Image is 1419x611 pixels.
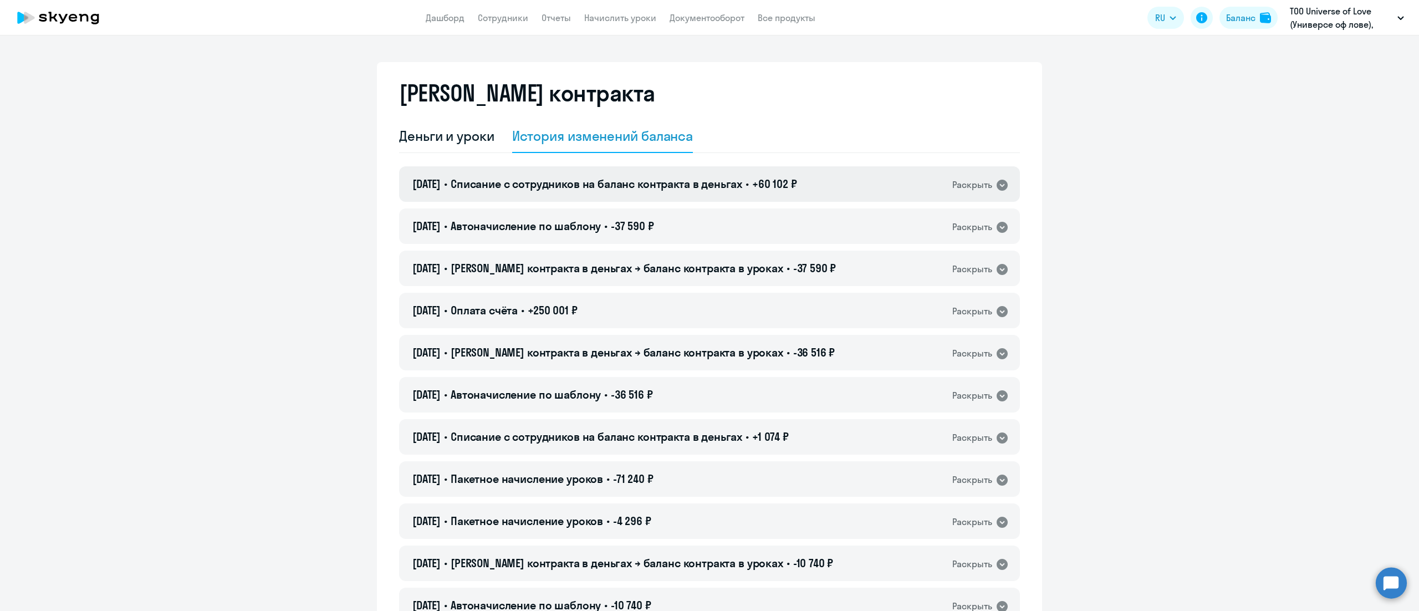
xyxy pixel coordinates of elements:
a: Сотрудники [478,12,528,23]
span: • [444,388,447,401]
span: [DATE] [412,514,441,528]
span: [DATE] [412,430,441,444]
span: Пакетное начисление уроков [451,514,603,528]
a: Отчеты [542,12,571,23]
div: История изменений баланса [512,127,693,145]
span: -37 590 ₽ [793,261,836,275]
div: Раскрыть [952,304,992,318]
span: +60 102 ₽ [752,177,797,191]
span: [PERSON_NAME] контракта в деньгах → баланс контракта в уроках [451,345,783,359]
span: RU [1155,11,1165,24]
span: • [444,177,447,191]
span: [PERSON_NAME] контракта в деньгах → баланс контракта в уроках [451,556,783,570]
div: Раскрыть [952,178,992,192]
span: • [444,261,447,275]
span: [PERSON_NAME] контракта в деньгах → баланс контракта в уроках [451,261,783,275]
a: Дашборд [426,12,465,23]
span: Оплата счёта [451,303,518,317]
div: Раскрыть [952,431,992,445]
span: -4 296 ₽ [613,514,651,528]
a: Все продукты [758,12,815,23]
span: Автоначисление по шаблону [451,388,601,401]
span: • [606,472,610,486]
span: [DATE] [412,177,441,191]
div: Раскрыть [952,347,992,360]
span: [DATE] [412,388,441,401]
img: balance [1260,12,1271,23]
div: Деньги и уроки [399,127,494,145]
span: Автоначисление по шаблону [451,219,601,233]
span: -71 240 ₽ [613,472,654,486]
span: Пакетное начисление уроков [451,472,603,486]
span: +250 001 ₽ [528,303,578,317]
button: ТОО Universe of Love (Универсе оф лове), Предоплата [1284,4,1410,31]
button: RU [1147,7,1184,29]
div: Раскрыть [952,473,992,487]
span: [DATE] [412,303,441,317]
span: • [746,177,749,191]
span: [DATE] [412,261,441,275]
span: Списание с сотрудников на баланс контракта в деньгах [451,430,742,444]
span: [DATE] [412,556,441,570]
div: Раскрыть [952,515,992,529]
span: -36 516 ₽ [793,345,835,359]
span: -10 740 ₽ [793,556,834,570]
a: Документооборот [670,12,744,23]
span: • [604,388,608,401]
span: [DATE] [412,219,441,233]
span: • [606,514,610,528]
span: • [444,219,447,233]
div: Раскрыть [952,262,992,276]
span: • [444,345,447,359]
div: Баланс [1226,11,1255,24]
span: • [444,556,447,570]
p: ТОО Universe of Love (Универсе оф лове), Предоплата [1290,4,1393,31]
span: -36 516 ₽ [611,388,653,401]
span: [DATE] [412,345,441,359]
span: • [444,430,447,444]
div: Раскрыть [952,220,992,234]
span: • [444,472,447,486]
span: • [521,303,524,317]
span: • [746,430,749,444]
button: Балансbalance [1219,7,1278,29]
span: • [604,219,608,233]
span: • [787,556,790,570]
div: Раскрыть [952,389,992,403]
span: -37 590 ₽ [611,219,654,233]
h2: [PERSON_NAME] контракта [399,80,655,106]
span: • [787,345,790,359]
span: +1 074 ₽ [752,430,789,444]
div: Раскрыть [952,557,992,571]
span: • [787,261,790,275]
a: Начислить уроки [584,12,656,23]
span: [DATE] [412,472,441,486]
span: • [444,303,447,317]
span: • [444,514,447,528]
span: Списание с сотрудников на баланс контракта в деньгах [451,177,742,191]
